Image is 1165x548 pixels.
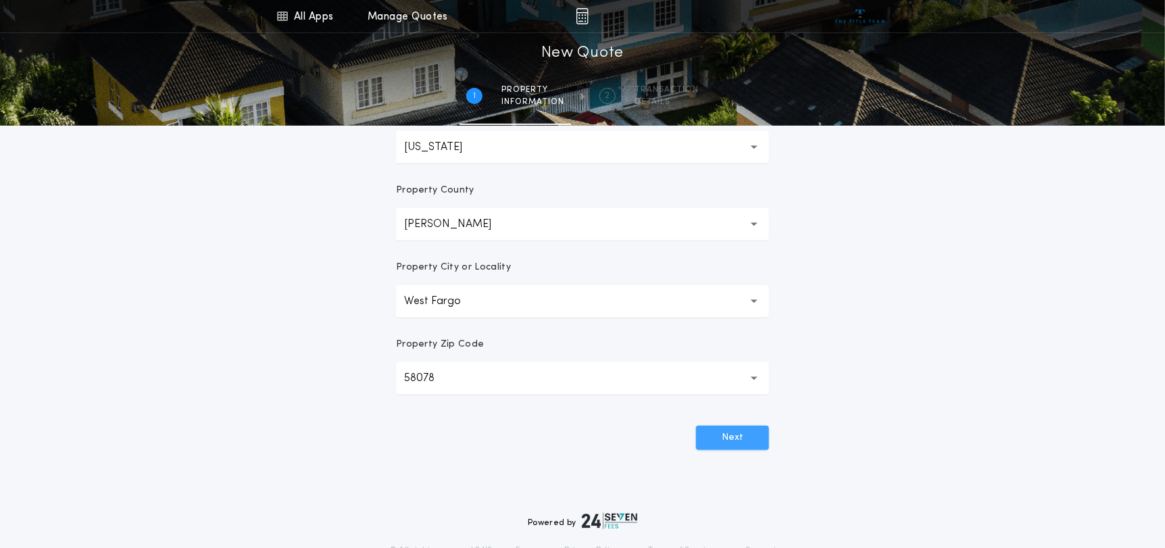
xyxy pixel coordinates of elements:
[501,84,564,95] span: Property
[696,426,769,450] button: Next
[404,139,484,155] p: [US_STATE]
[541,43,624,64] h1: New Quote
[396,261,511,274] p: Property City or Locality
[582,513,637,529] img: logo
[396,285,769,318] button: West Fargo
[473,91,476,101] h2: 1
[528,513,637,529] div: Powered by
[635,97,699,107] span: details
[835,9,886,23] img: vs-icon
[396,362,769,395] button: 58078
[396,131,769,164] button: [US_STATE]
[576,8,589,24] img: img
[396,184,474,197] p: Property County
[501,97,564,107] span: information
[404,370,456,387] p: 58078
[635,84,699,95] span: Transaction
[404,293,482,309] p: West Fargo
[605,91,610,101] h2: 2
[404,216,513,232] p: [PERSON_NAME]
[396,208,769,241] button: [PERSON_NAME]
[396,338,484,351] p: Property Zip Code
